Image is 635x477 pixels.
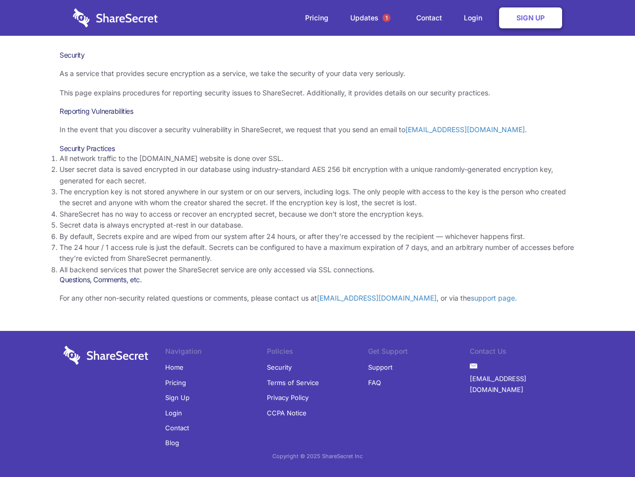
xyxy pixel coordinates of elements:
[60,87,575,98] p: This page explains procedures for reporting security issues to ShareSecret. Additionally, it prov...
[60,153,575,164] li: All network traffic to the [DOMAIN_NAME] website is done over SSL.
[368,360,392,375] a: Support
[382,14,390,22] span: 1
[60,264,575,275] li: All backend services that power the ShareSecret service are only accessed via SSL connections.
[295,2,338,33] a: Pricing
[368,375,381,390] a: FAQ
[73,8,158,27] img: logo-wordmark-white-trans-d4663122ce5f474addd5e946df7df03e33cb6a1c49d2221995e7729f52c070b2.svg
[60,144,575,153] h3: Security Practices
[63,346,148,365] img: logo-wordmark-white-trans-d4663122ce5f474addd5e946df7df03e33cb6a1c49d2221995e7729f52c070b2.svg
[267,405,307,420] a: CCPA Notice
[60,186,575,209] li: The encryption key is not stored anywhere in our system or on our servers, including logs. The on...
[165,360,184,375] a: Home
[60,107,575,116] h3: Reporting Vulnerabilities
[60,275,575,284] h3: Questions, Comments, etc.
[60,231,575,242] li: By default, Secrets expire and are wiped from our system after 24 hours, or after they’re accesse...
[499,7,562,28] a: Sign Up
[60,293,575,304] p: For any other non-security related questions or comments, please contact us at , or via the .
[165,346,267,360] li: Navigation
[60,242,575,264] li: The 24 hour / 1 access rule is just the default. Secrets can be configured to have a maximum expi...
[267,360,292,375] a: Security
[165,420,189,435] a: Contact
[165,405,182,420] a: Login
[406,2,452,33] a: Contact
[471,294,515,302] a: support page
[165,390,190,405] a: Sign Up
[405,125,525,134] a: [EMAIL_ADDRESS][DOMAIN_NAME]
[470,371,571,397] a: [EMAIL_ADDRESS][DOMAIN_NAME]
[60,124,575,135] p: In the event that you discover a security vulnerability in ShareSecret, we request that you send ...
[60,209,575,220] li: ShareSecret has no way to access or recover an encrypted secret, because we don’t store the encry...
[60,220,575,231] li: Secret data is always encrypted at-rest in our database.
[267,346,369,360] li: Policies
[60,68,575,79] p: As a service that provides secure encryption as a service, we take the security of your data very...
[267,375,319,390] a: Terms of Service
[165,375,186,390] a: Pricing
[60,164,575,186] li: User secret data is saved encrypted in our database using industry-standard AES 256 bit encryptio...
[470,346,571,360] li: Contact Us
[267,390,309,405] a: Privacy Policy
[165,435,179,450] a: Blog
[368,346,470,360] li: Get Support
[317,294,437,302] a: [EMAIL_ADDRESS][DOMAIN_NAME]
[60,51,575,60] h1: Security
[454,2,497,33] a: Login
